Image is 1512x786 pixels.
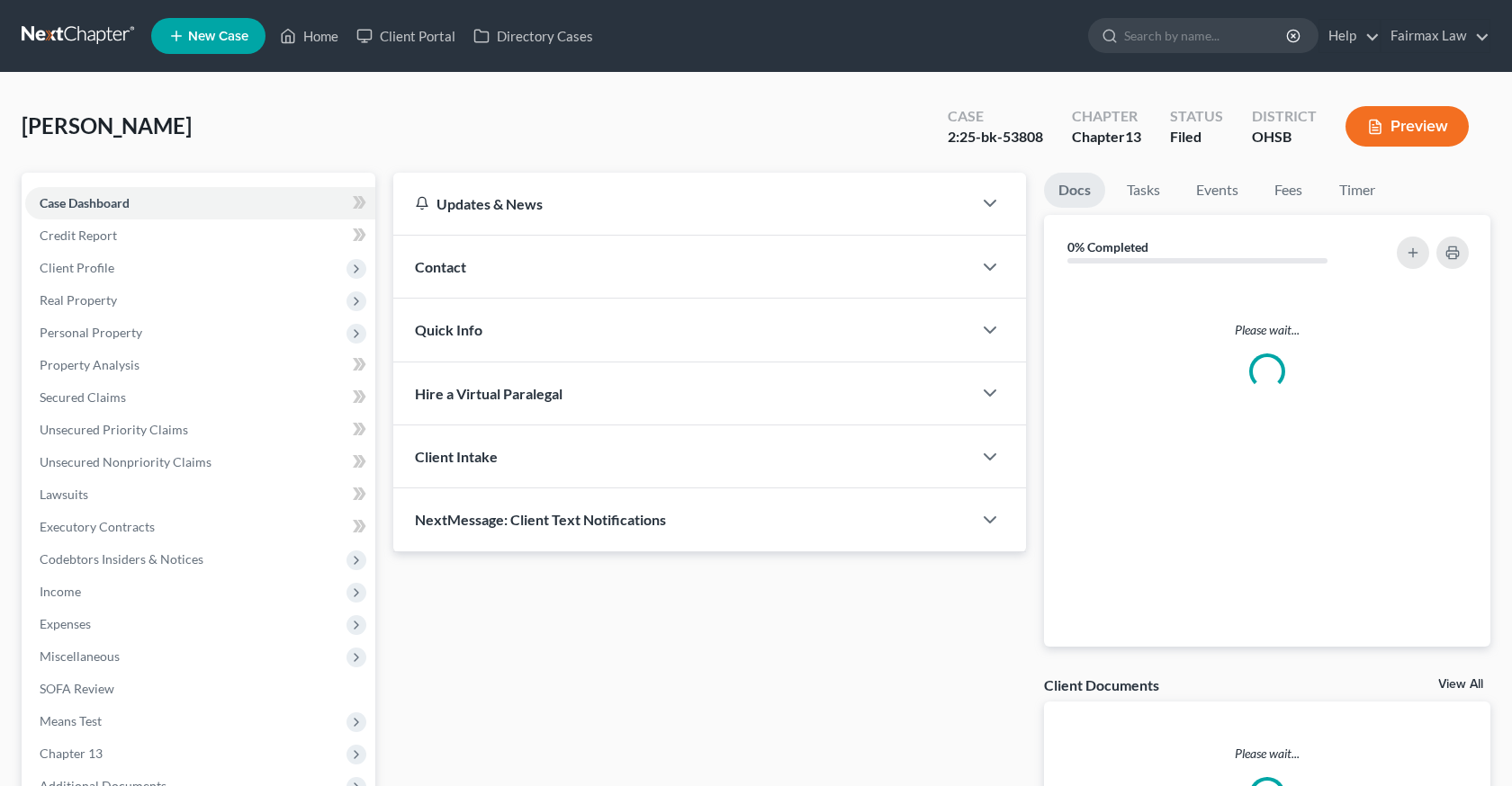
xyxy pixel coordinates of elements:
a: Credit Report [25,219,375,252]
span: Quick Info [415,321,482,338]
div: Updates & News [415,194,950,213]
span: Means Test [40,713,102,728]
span: Unsecured Nonpriority Claims [40,454,211,469]
a: Fees [1260,173,1318,208]
span: Chapter 13 [40,746,103,761]
span: Property Analysis [40,357,139,372]
div: Status [1170,106,1223,127]
a: Home [271,20,347,52]
a: Help [1319,20,1380,52]
span: SOFA Review [40,681,114,696]
a: Property Analysis [25,349,375,381]
a: Directory Cases [464,20,602,52]
strong: 0% Completed [1067,239,1148,255]
div: Client Documents [1044,675,1159,694]
span: Codebtors Insiders & Notices [40,551,203,567]
div: Case [948,106,1043,127]
span: Real Property [40,292,117,308]
a: Executory Contracts [25,511,375,543]
span: Lawsuits [40,487,88,502]
span: Unsecured Priority Claims [40,422,188,437]
a: Docs [1044,173,1105,208]
a: Unsecured Priority Claims [25,414,375,446]
a: Secured Claims [25,381,375,414]
div: Chapter [1072,127,1141,147]
span: Credit Report [40,228,117,243]
p: Please wait... [1044,745,1490,763]
span: Income [40,584,81,599]
span: NextMessage: Client Text Notifications [415,511,666,528]
div: District [1252,106,1317,127]
p: Please wait... [1058,321,1476,339]
button: Preview [1345,106,1469,147]
input: Search by name... [1124,19,1289,52]
span: 13 [1125,128,1141,145]
a: Case Dashboard [25,187,375,219]
a: Unsecured Nonpriority Claims [25,446,375,478]
a: SOFA Review [25,673,375,705]
span: New Case [188,30,248,43]
div: Chapter [1072,106,1141,127]
span: Client Intake [415,448,498,465]
a: Tasks [1112,173,1174,208]
span: Hire a Virtual Paralegal [415,385,562,402]
span: Executory Contracts [40,519,155,534]
span: Expenses [40,616,91,631]
a: Client Portal [347,20,464,52]
a: Fairmax Law [1381,20,1489,52]
span: Miscellaneous [40,648,120,664]
div: Filed [1170,127,1223,147]
span: Case Dashboard [40,195,130,210]
span: [PERSON_NAME] [22,112,192,138]
a: Events [1182,173,1253,208]
a: Lawsuits [25,478,375,511]
div: 2:25-bk-53808 [948,127,1043,147]
span: Personal Property [40,325,142,340]
span: Client Profile [40,260,114,275]
span: Secured Claims [40,389,126,405]
div: OHSB [1252,127,1317,147]
a: Timer [1325,173,1390,208]
a: View All [1438,678,1483,691]
span: Contact [415,258,466,275]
